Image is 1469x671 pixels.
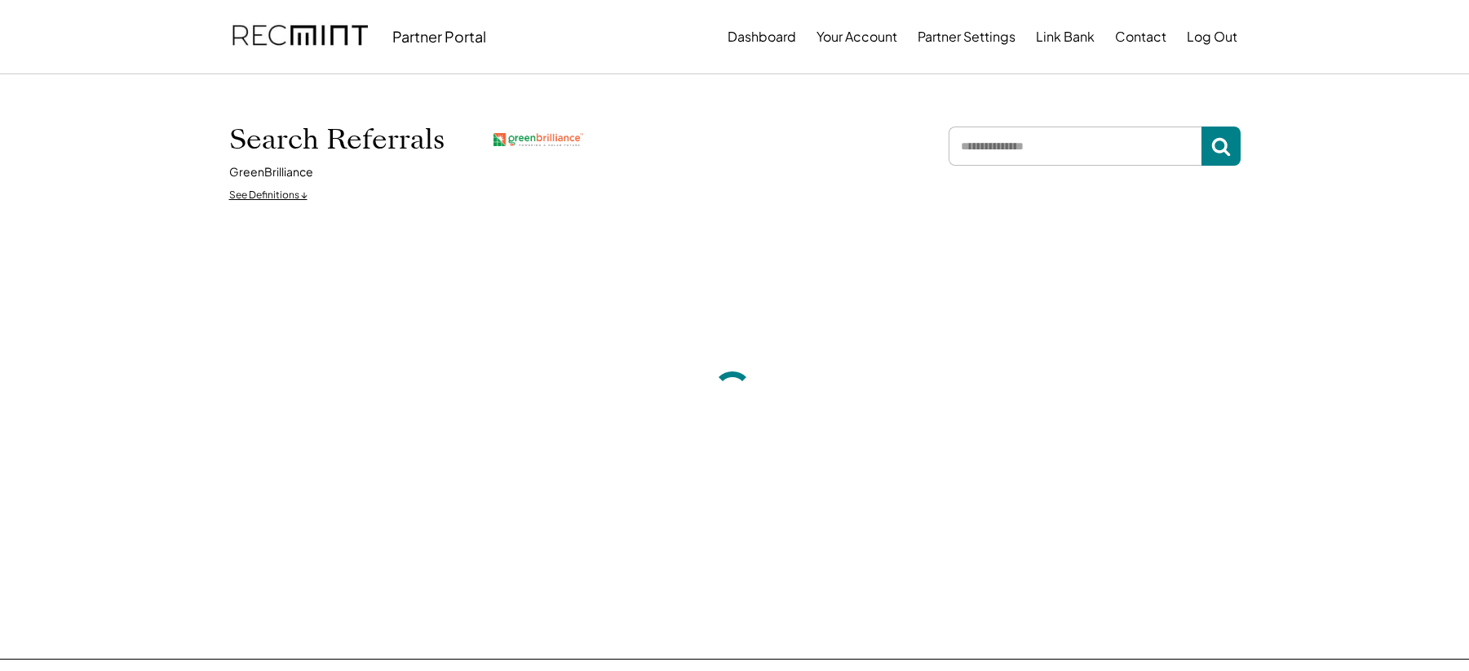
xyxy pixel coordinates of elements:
[229,189,308,202] div: See Definitions ↓
[493,133,583,145] img: greenbrilliance.png
[229,164,313,180] div: GreenBrilliance
[728,20,796,53] button: Dashboard
[229,122,445,157] h1: Search Referrals
[1036,20,1095,53] button: Link Bank
[392,27,486,46] div: Partner Portal
[816,20,897,53] button: Your Account
[1115,20,1166,53] button: Contact
[1187,20,1237,53] button: Log Out
[918,20,1015,53] button: Partner Settings
[232,9,368,64] img: recmint-logotype%403x.png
